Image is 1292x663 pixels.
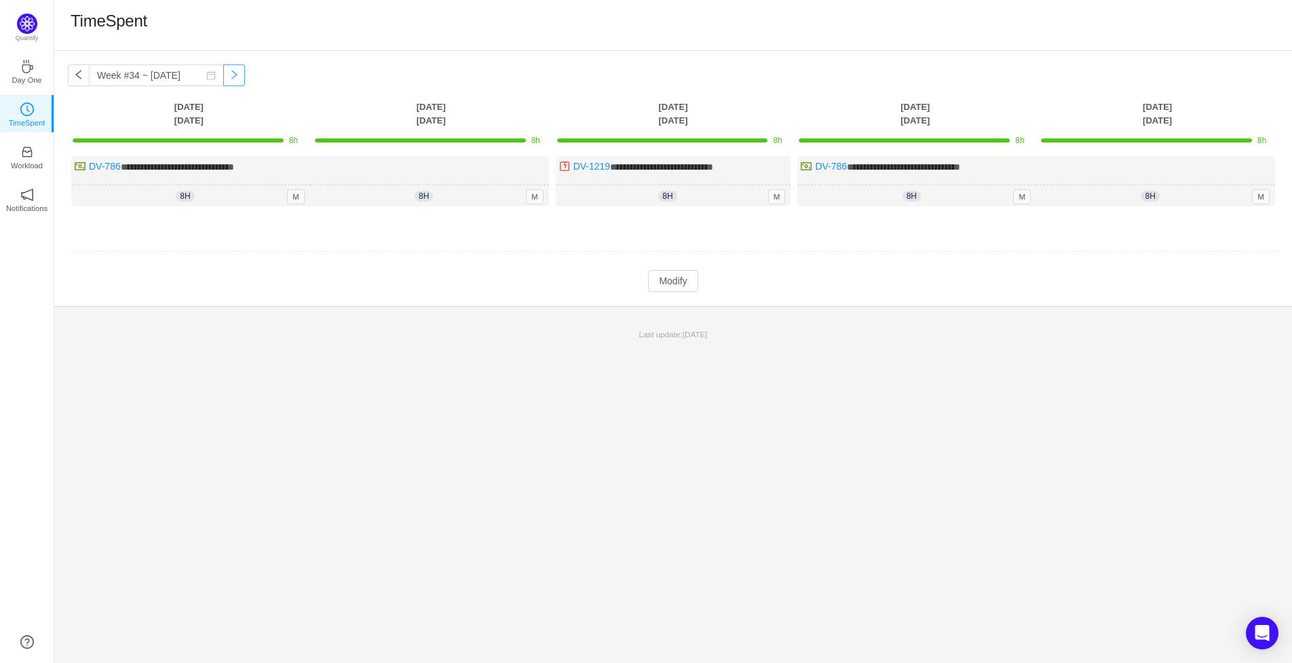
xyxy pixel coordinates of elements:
span: M [1013,189,1031,204]
h1: TimeSpent [71,11,147,31]
p: TimeSpent [9,117,45,129]
a: icon: question-circle [20,635,34,649]
a: icon: coffeeDay One [20,64,34,77]
span: M [1252,189,1270,204]
span: 8h [289,136,298,145]
a: DV-1219 [573,161,610,172]
input: Select a week [89,64,224,86]
th: [DATE] [DATE] [1036,100,1278,128]
span: M [768,189,786,204]
span: 8h [773,136,782,145]
th: [DATE] [DATE] [310,100,552,128]
p: Workload [11,159,43,172]
th: [DATE] [DATE] [68,100,310,128]
img: 10314 [75,161,85,172]
a: icon: clock-circleTimeSpent [20,107,34,120]
a: DV-786 [815,161,847,172]
span: 8h [1015,136,1024,145]
span: 8h [1257,136,1266,145]
i: icon: notification [20,188,34,202]
span: M [526,189,544,204]
button: icon: left [68,64,90,86]
span: Last update: [639,330,708,339]
img: 10304 [559,161,570,172]
span: [DATE] [683,330,708,339]
i: icon: coffee [20,60,34,73]
span: M [287,189,305,204]
p: Notifications [6,202,47,214]
p: Quantify [16,34,39,43]
img: 10314 [801,161,812,172]
i: icon: inbox [20,145,34,159]
th: [DATE] [DATE] [552,100,795,128]
a: DV-786 [89,161,121,172]
i: icon: calendar [206,71,216,80]
p: Day One [12,74,41,86]
span: 8h [658,191,677,202]
img: Quantify [17,14,37,34]
a: icon: notificationNotifications [20,192,34,206]
span: 8h [176,191,194,202]
i: icon: clock-circle [20,102,34,116]
th: [DATE] [DATE] [794,100,1036,128]
button: Modify [648,270,698,292]
a: icon: inboxWorkload [20,149,34,163]
span: 8h [902,191,921,202]
div: Open Intercom Messenger [1246,617,1278,649]
span: 8h [531,136,540,145]
span: 8h [415,191,433,202]
span: 8h [1141,191,1159,202]
button: icon: right [223,64,245,86]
